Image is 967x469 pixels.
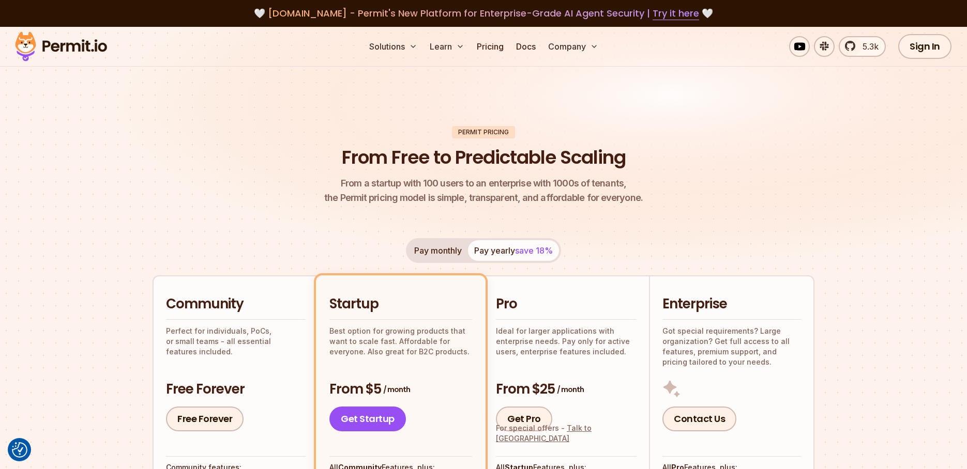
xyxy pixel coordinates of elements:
[329,326,472,357] p: Best option for growing products that want to scale fast. Affordable for everyone. Also great for...
[166,295,306,314] h2: Community
[496,326,637,357] p: Ideal for larger applications with enterprise needs. Pay only for active users, enterprise featur...
[329,407,406,431] a: Get Startup
[496,380,637,399] h3: From $25
[557,384,584,395] span: / month
[12,442,27,458] button: Consent Preferences
[839,36,886,57] a: 5.3k
[342,145,626,170] h1: From Free to Predictable Scaling
[512,36,540,57] a: Docs
[452,126,515,138] div: Permit Pricing
[329,380,472,399] h3: From $5
[383,384,410,395] span: / month
[25,6,942,21] div: 🤍 🤍
[496,423,637,444] div: For special offers -
[166,407,244,431] a: Free Forever
[10,29,112,64] img: Permit logo
[426,36,469,57] button: Learn
[653,7,699,20] a: Try it here
[268,7,699,20] span: [DOMAIN_NAME] - Permit's New Platform for Enterprise-Grade AI Agent Security |
[544,36,602,57] button: Company
[166,326,306,357] p: Perfect for individuals, PoCs, or small teams - all essential features included.
[496,407,552,431] a: Get Pro
[365,36,421,57] button: Solutions
[329,295,472,314] h2: Startup
[662,295,801,314] h2: Enterprise
[324,176,643,205] p: the Permit pricing model is simple, transparent, and affordable for everyone.
[12,442,27,458] img: Revisit consent button
[324,176,643,191] span: From a startup with 100 users to an enterprise with 1000s of tenants,
[473,36,508,57] a: Pricing
[166,380,306,399] h3: Free Forever
[662,326,801,367] p: Got special requirements? Large organization? Get full access to all features, premium support, a...
[856,40,879,53] span: 5.3k
[898,34,951,59] a: Sign In
[662,407,736,431] a: Contact Us
[408,240,468,261] button: Pay monthly
[496,295,637,314] h2: Pro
